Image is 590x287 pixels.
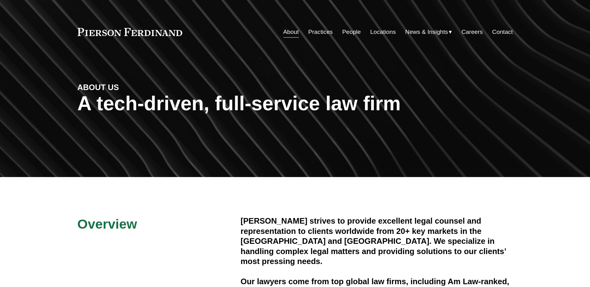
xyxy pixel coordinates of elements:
a: Practices [308,26,333,38]
h4: [PERSON_NAME] strives to provide excellent legal counsel and representation to clients worldwide ... [241,216,513,266]
strong: ABOUT US [77,83,119,92]
a: Contact [492,26,513,38]
a: folder dropdown [405,26,452,38]
span: Overview [77,216,137,231]
h1: A tech-driven, full-service law firm [77,92,513,115]
a: People [342,26,361,38]
a: Careers [462,26,483,38]
a: About [283,26,299,38]
a: Locations [370,26,396,38]
span: News & Insights [405,27,448,38]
